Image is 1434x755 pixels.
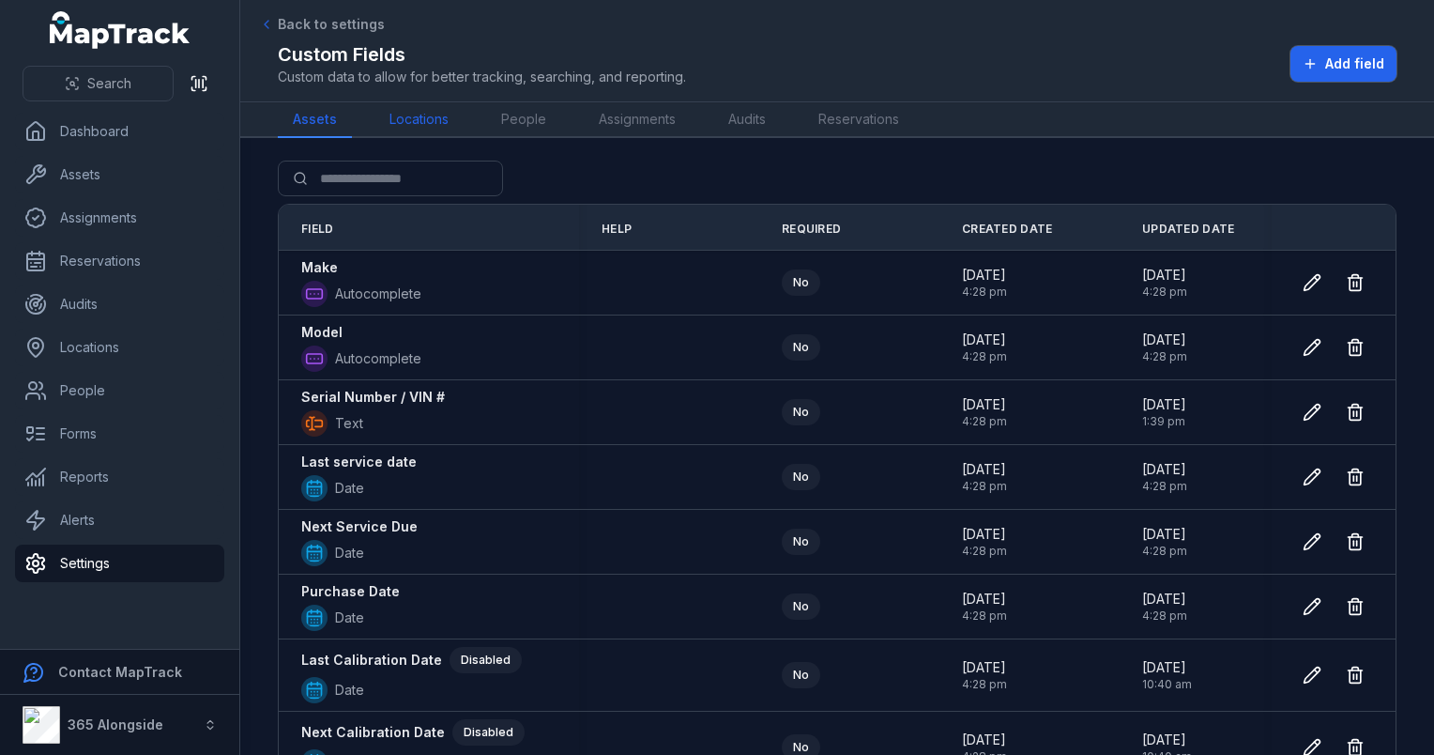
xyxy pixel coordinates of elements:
[962,331,1007,364] time: 26/08/2025, 4:28:25 pm
[962,222,1053,237] span: Created Date
[1142,479,1187,494] span: 4:28 pm
[962,525,1007,544] span: [DATE]
[1142,658,1192,677] span: [DATE]
[1142,331,1187,364] time: 26/08/2025, 4:28:25 pm
[782,222,841,237] span: Required
[1142,266,1187,285] span: [DATE]
[278,41,686,68] h2: Custom Fields
[962,590,1007,624] time: 26/08/2025, 4:28:25 pm
[1142,222,1235,237] span: Updated Date
[301,388,445,407] strong: Serial Number / VIN #
[962,677,1007,692] span: 4:28 pm
[962,331,1007,349] span: [DATE]
[1142,590,1187,624] time: 26/08/2025, 4:28:25 pm
[962,395,1007,414] span: [DATE]
[15,329,224,366] a: Locations
[278,102,352,138] a: Assets
[713,102,781,138] a: Audits
[782,399,820,425] div: No
[962,590,1007,609] span: [DATE]
[962,414,1007,429] span: 4:28 pm
[301,651,442,670] strong: Last Calibration Date
[803,102,914,138] a: Reservations
[1142,544,1187,559] span: 4:28 pm
[962,658,1007,677] span: [DATE]
[335,609,364,627] span: Date
[1142,285,1187,300] span: 4:28 pm
[962,460,1007,494] time: 26/08/2025, 4:28:25 pm
[962,395,1007,429] time: 26/08/2025, 4:28:25 pm
[1325,54,1384,73] span: Add field
[450,647,522,673] div: Disabled
[452,719,525,746] div: Disabled
[15,458,224,496] a: Reports
[15,415,224,453] a: Forms
[15,242,224,280] a: Reservations
[301,258,338,277] strong: Make
[962,544,1007,559] span: 4:28 pm
[301,723,445,742] strong: Next Calibration Date
[1142,414,1186,429] span: 1:39 pm
[1142,395,1186,414] span: [DATE]
[15,113,224,150] a: Dashboard
[1142,349,1187,364] span: 4:28 pm
[15,545,224,582] a: Settings
[1142,731,1192,749] span: [DATE]
[15,156,224,193] a: Assets
[335,544,364,562] span: Date
[962,349,1007,364] span: 4:28 pm
[782,334,820,361] div: No
[50,11,191,49] a: MapTrack
[962,460,1007,479] span: [DATE]
[782,529,820,555] div: No
[782,662,820,688] div: No
[15,285,224,323] a: Audits
[335,479,364,498] span: Date
[278,68,686,86] span: Custom data to allow for better tracking, searching, and reporting.
[374,102,464,138] a: Locations
[1142,525,1187,544] span: [DATE]
[335,285,421,303] span: Autocomplete
[1142,395,1186,429] time: 04/09/2025, 1:39:26 pm
[58,664,182,680] strong: Contact MapTrack
[278,15,385,34] span: Back to settings
[584,102,691,138] a: Assignments
[1142,609,1187,624] span: 4:28 pm
[301,582,400,601] strong: Purchase Date
[1142,677,1192,692] span: 10:40 am
[962,285,1007,300] span: 4:28 pm
[1142,266,1187,300] time: 26/08/2025, 4:28:25 pm
[335,414,363,433] span: Text
[782,593,820,620] div: No
[23,66,174,101] button: Search
[335,349,421,368] span: Autocomplete
[602,222,632,237] span: Help
[962,658,1007,692] time: 26/08/2025, 4:28:25 pm
[962,266,1007,285] span: [DATE]
[259,15,385,34] a: Back to settings
[962,479,1007,494] span: 4:28 pm
[301,453,417,471] strong: Last service date
[962,609,1007,624] span: 4:28 pm
[301,222,334,237] span: Field
[1142,658,1192,692] time: 29/08/2025, 10:40:02 am
[15,372,224,409] a: People
[301,517,418,536] strong: Next Service Due
[301,323,343,342] strong: Model
[1142,590,1187,609] span: [DATE]
[962,731,1007,749] span: [DATE]
[1142,525,1187,559] time: 26/08/2025, 4:28:25 pm
[15,501,224,539] a: Alerts
[1290,46,1396,82] button: Add field
[962,525,1007,559] time: 26/08/2025, 4:28:25 pm
[1142,460,1187,479] span: [DATE]
[962,266,1007,300] time: 26/08/2025, 4:28:25 pm
[87,74,131,93] span: Search
[335,681,364,700] span: Date
[782,464,820,490] div: No
[486,102,561,138] a: People
[15,199,224,237] a: Assignments
[782,270,820,296] div: No
[68,716,163,732] strong: 365 Alongside
[1142,460,1187,494] time: 26/08/2025, 4:28:25 pm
